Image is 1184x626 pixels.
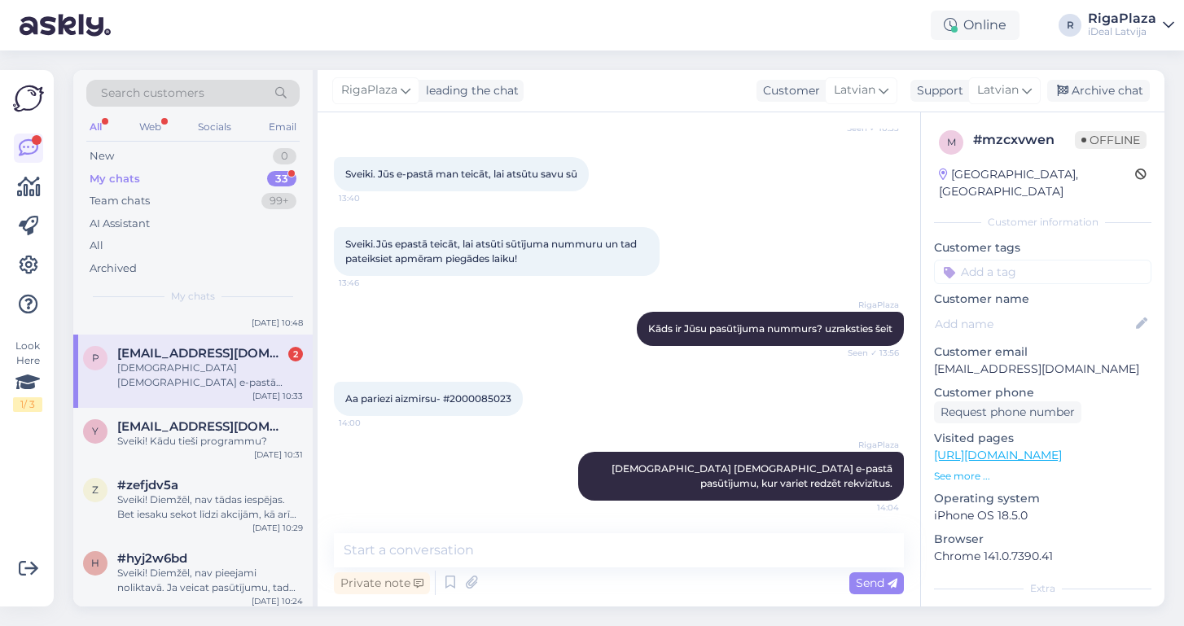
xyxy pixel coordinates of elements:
[612,462,895,489] span: [DEMOGRAPHIC_DATA] [DEMOGRAPHIC_DATA] e-pastā pasūtījumu, kur variet redzēt rekvizītus.
[117,346,287,361] span: pitkevics96@inbox.lv
[931,11,1020,40] div: Online
[92,484,99,496] span: z
[117,419,287,434] span: yuliya.mishhenko84g@gmail.com
[90,238,103,254] div: All
[92,425,99,437] span: y
[90,193,150,209] div: Team chats
[90,171,140,187] div: My chats
[252,595,303,607] div: [DATE] 10:24
[838,439,899,451] span: RigaPlaza
[910,82,963,99] div: Support
[934,581,1151,596] div: Extra
[856,576,897,590] span: Send
[13,397,42,412] div: 1 / 3
[288,347,303,361] div: 2
[345,238,639,265] span: Sveiki.Jūs epastā teicāt, lai atsūti sūtījuma nummuru un tad pateiksiet apmēram piegādes laiku!
[934,239,1151,256] p: Customer tags
[973,130,1075,150] div: # mzcxvwen
[117,478,178,492] span: #zefjdv5a
[838,122,899,134] span: Seen ✓ 10:33
[117,566,303,595] div: Sveiki! Diemžēl, nav pieejami noliktavā. Ja veicat pasūtījumu, tad visticamāk piegāde varētu būt ...
[252,317,303,329] div: [DATE] 10:48
[947,136,956,148] span: m
[345,168,577,180] span: Sveiki. Jūs e-pastā man teicāt, lai atsūtu savu sū
[273,148,296,164] div: 0
[1088,12,1156,25] div: RigaPlaza
[934,548,1151,565] p: Chrome 141.0.7390.41
[117,551,187,566] span: #hyj2w6bd
[977,81,1019,99] span: Latvian
[648,322,892,335] span: Kāds ir Jūsu pasūtījuma nummurs? uzraksties šeit
[13,339,42,412] div: Look Here
[419,82,519,99] div: leading the chat
[90,148,114,164] div: New
[939,166,1135,200] div: [GEOGRAPHIC_DATA], [GEOGRAPHIC_DATA]
[86,116,105,138] div: All
[934,401,1081,423] div: Request phone number
[267,171,296,187] div: 33
[934,291,1151,308] p: Customer name
[838,501,899,514] span: 14:04
[1075,131,1147,149] span: Offline
[171,289,215,304] span: My chats
[934,448,1062,462] a: [URL][DOMAIN_NAME]
[252,390,303,402] div: [DATE] 10:33
[254,449,303,461] div: [DATE] 10:31
[90,216,150,232] div: AI Assistant
[339,417,400,429] span: 14:00
[345,392,511,405] span: Aa pariezi aizmirsu- #2000085023
[935,315,1133,333] input: Add name
[339,277,400,289] span: 13:46
[195,116,235,138] div: Socials
[934,430,1151,447] p: Visited pages
[1047,80,1150,102] div: Archive chat
[934,361,1151,378] p: [EMAIL_ADDRESS][DOMAIN_NAME]
[934,490,1151,507] p: Operating system
[838,347,899,359] span: Seen ✓ 13:56
[117,361,303,390] div: [DEMOGRAPHIC_DATA] [DEMOGRAPHIC_DATA] e-pastā pasūtījumu, kur variet redzēt rekvizītus.
[756,82,820,99] div: Customer
[934,260,1151,284] input: Add a tag
[90,260,137,277] div: Archived
[1088,12,1174,38] a: RigaPlazaiDeal Latvija
[334,572,430,594] div: Private note
[934,606,1151,623] p: Notes
[13,83,44,114] img: Askly Logo
[101,85,204,102] span: Search customers
[136,116,164,138] div: Web
[1088,25,1156,38] div: iDeal Latvija
[91,557,99,569] span: h
[261,193,296,209] div: 99+
[1059,14,1081,37] div: R
[934,344,1151,361] p: Customer email
[934,384,1151,401] p: Customer phone
[934,469,1151,484] p: See more ...
[341,81,397,99] span: RigaPlaza
[834,81,875,99] span: Latvian
[117,434,303,449] div: Sveiki! Kādu tieši programmu?
[117,492,303,522] div: Sveiki! Diemžēl, nav tādas iespējas. Bet iesaku sekot līdzi akcijām, kā arī paskatīties ierīces D...
[934,531,1151,548] p: Browser
[339,192,400,204] span: 13:40
[934,507,1151,524] p: iPhone OS 18.5.0
[265,116,300,138] div: Email
[934,215,1151,230] div: Customer information
[252,522,303,534] div: [DATE] 10:29
[92,352,99,364] span: p
[838,299,899,311] span: RigaPlaza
